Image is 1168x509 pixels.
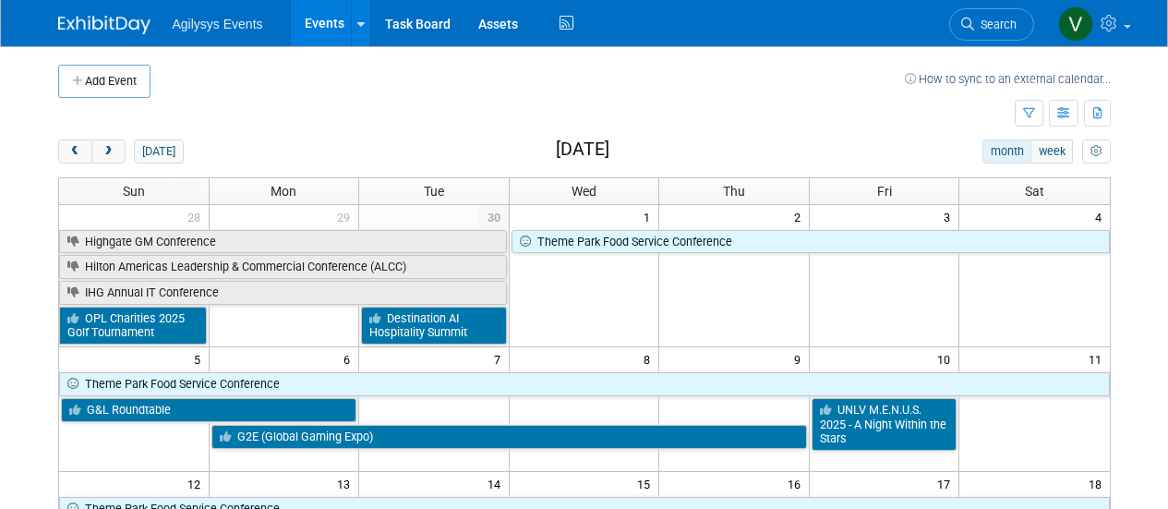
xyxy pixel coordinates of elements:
button: [DATE] [134,139,183,164]
span: 3 [942,205,958,228]
a: How to sync to an external calendar... [905,72,1111,86]
span: Fri [877,184,892,199]
span: 6 [342,347,358,370]
span: 28 [186,205,209,228]
a: Theme Park Food Service Conference [512,230,1110,254]
span: Agilysys Events [173,17,263,31]
span: 1 [642,205,658,228]
span: Thu [723,184,745,199]
span: 18 [1087,472,1110,495]
button: Add Event [58,65,151,98]
span: 7 [492,347,509,370]
span: 9 [792,347,809,370]
span: 10 [935,347,958,370]
span: 16 [786,472,809,495]
span: Sat [1025,184,1044,199]
span: Search [974,18,1017,31]
span: 4 [1093,205,1110,228]
button: myCustomButton [1082,139,1110,164]
span: 29 [335,205,358,228]
span: 13 [335,472,358,495]
span: 30 [478,205,509,228]
a: Destination AI Hospitality Summit [361,307,507,345]
img: Vaitiare Munoz [1058,6,1093,42]
span: Mon [271,184,296,199]
a: UNLV M.E.N.U.S. 2025 - A Night Within the Stars [812,398,957,451]
span: 5 [192,347,209,370]
span: 14 [486,472,509,495]
a: G2E (Global Gaming Expo) [211,425,807,449]
a: IHG Annual IT Conference [59,281,507,305]
a: G&L Roundtable [61,398,357,422]
i: Personalize Calendar [1090,146,1102,158]
span: 17 [935,472,958,495]
span: 11 [1087,347,1110,370]
img: ExhibitDay [58,16,151,34]
a: OPL Charities 2025 Golf Tournament [59,307,207,345]
span: 8 [642,347,658,370]
button: month [982,139,1031,164]
button: week [1030,139,1073,164]
a: Theme Park Food Service Conference [59,372,1110,396]
span: 12 [186,472,209,495]
button: next [91,139,126,164]
a: Search [949,8,1034,41]
span: Wed [572,184,596,199]
span: Sun [123,184,145,199]
span: Tue [424,184,444,199]
a: Hilton Americas Leadership & Commercial Conference (ALCC) [59,255,507,279]
span: 15 [635,472,658,495]
span: 2 [792,205,809,228]
a: Highgate GM Conference [59,230,507,254]
h2: [DATE] [556,139,609,160]
button: prev [58,139,92,164]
